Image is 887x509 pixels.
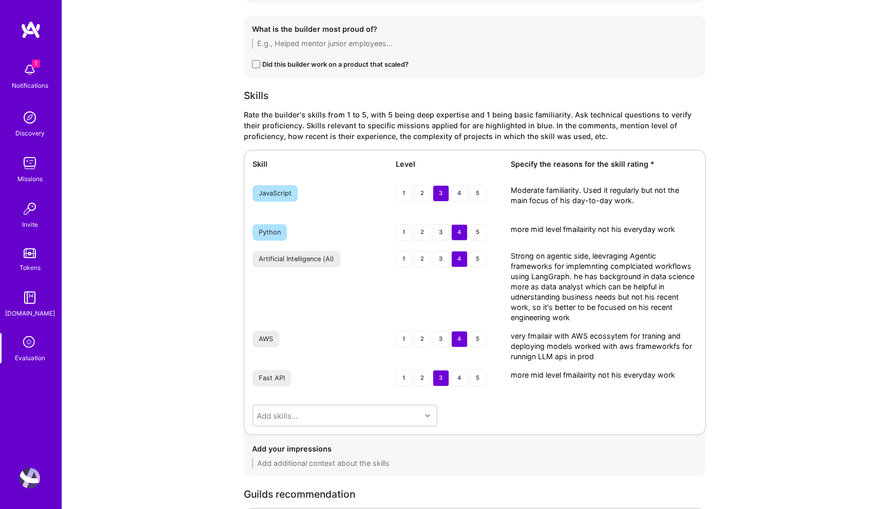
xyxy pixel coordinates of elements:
[253,159,383,169] div: Skill
[470,224,486,241] div: 5
[470,251,486,267] div: 5
[511,185,697,216] textarea: Moderate familiarity. Used it regularly but not the main focus of his day-to-day work.
[425,413,430,418] i: icon Chevron
[5,308,55,319] div: [DOMAIN_NAME]
[451,251,468,267] div: 4
[433,251,449,267] div: 3
[396,185,412,202] div: 1
[511,370,697,380] textarea: more mid level fmailairity not his everyday work
[252,24,698,34] div: What is the builder most proud of?
[262,59,409,70] div: Did this builder work on a product that scaled?
[259,335,273,343] div: AWS
[414,370,431,386] div: 2
[20,333,40,353] i: icon SelectionTeam
[244,109,706,142] div: Rate the builder's skills from 1 to 5, with 5 being deep expertise and 1 being basic familiarity....
[20,287,40,308] img: guide book
[20,199,40,219] img: Invite
[252,443,698,454] div: Add your impressions
[259,228,281,237] div: Python
[511,159,697,169] div: Specify the reasons for the skill rating *
[20,107,40,128] img: discovery
[451,370,468,386] div: 4
[257,410,298,421] div: Add skills...
[470,185,486,202] div: 5
[396,370,412,386] div: 1
[259,255,334,263] div: Artificial Intelligence (AI)
[414,224,431,241] div: 2
[511,224,697,234] textarea: more mid level fmailairity not his everyday work
[32,60,40,68] span: 1
[451,185,468,202] div: 4
[15,128,45,139] div: Discovery
[451,224,468,241] div: 4
[414,185,431,202] div: 2
[414,331,431,347] div: 2
[17,173,43,184] div: Missions
[20,262,41,273] div: Tokens
[20,153,40,173] img: teamwork
[414,251,431,267] div: 2
[24,248,36,258] img: tokens
[511,331,697,362] textarea: very fmailair with AWS ecossytem for traning and deploying models worked with aws frameworkfs for...
[433,331,449,347] div: 3
[511,251,697,323] textarea: Strong on agentic side, leevraging Agentic frameworks for implemnting complciated workflows using...
[22,219,38,230] div: Invite
[433,185,449,202] div: 3
[470,370,486,386] div: 5
[15,353,45,363] div: Evaluation
[259,374,285,382] div: Fast API
[20,468,40,488] img: User Avatar
[244,90,706,101] div: Skills
[396,224,412,241] div: 1
[470,331,486,347] div: 5
[433,370,449,386] div: 3
[21,21,41,39] img: logo
[259,189,292,198] div: JavaScript
[396,251,412,267] div: 1
[396,159,498,169] div: Level
[451,331,468,347] div: 4
[12,80,48,91] div: Notifications
[396,331,412,347] div: 1
[17,468,43,488] a: User Avatar
[244,489,706,500] div: Guilds recommendation
[433,224,449,241] div: 3
[20,60,40,80] img: bell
